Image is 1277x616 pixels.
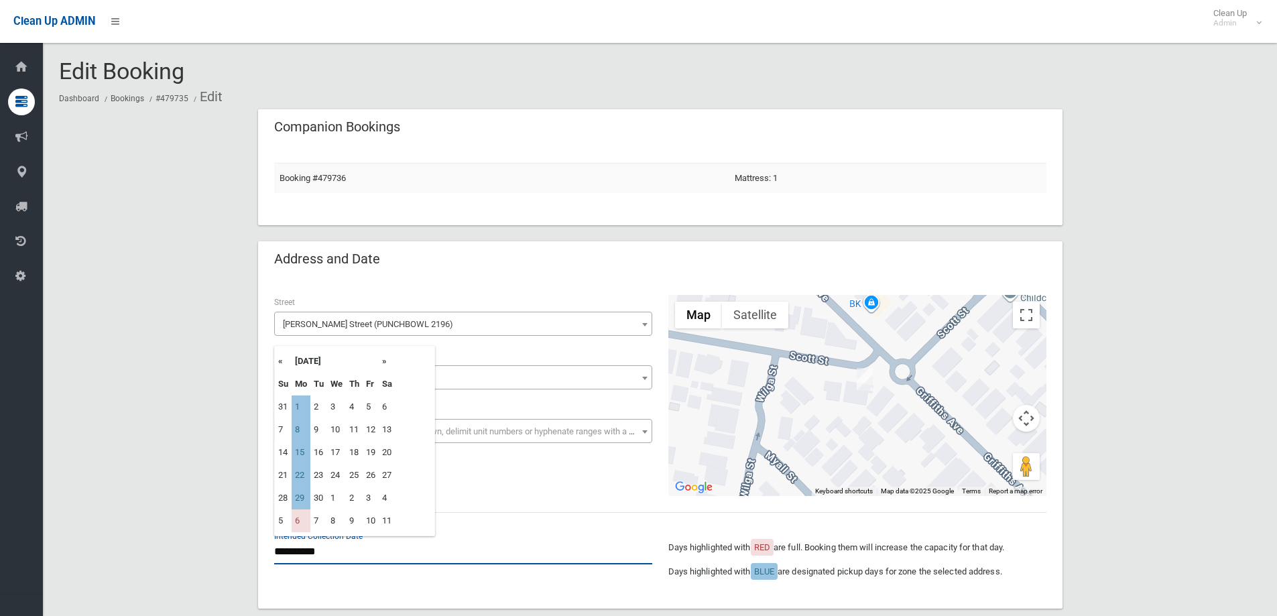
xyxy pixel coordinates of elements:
[278,315,649,334] span: Scott Street (PUNCHBOWL 2196)
[13,15,95,27] span: Clean Up ADMIN
[363,487,379,509] td: 3
[327,418,346,441] td: 10
[310,509,327,532] td: 7
[310,418,327,441] td: 9
[672,479,716,496] a: Open this area in Google Maps (opens a new window)
[310,441,327,464] td: 16
[379,418,396,441] td: 13
[379,395,396,418] td: 6
[754,566,774,576] span: BLUE
[962,487,981,495] a: Terms (opens in new tab)
[275,350,292,373] th: «
[1013,405,1040,432] button: Map camera controls
[379,350,396,373] th: »
[292,487,310,509] td: 29
[815,487,873,496] button: Keyboard shortcuts
[292,350,379,373] th: [DATE]
[275,418,292,441] td: 7
[292,395,310,418] td: 1
[274,365,652,389] span: 2
[346,373,363,395] th: Th
[292,418,310,441] td: 8
[156,94,188,103] a: #479735
[989,487,1042,495] a: Report a map error
[1213,18,1247,28] small: Admin
[346,441,363,464] td: 18
[754,542,770,552] span: RED
[363,441,379,464] td: 19
[346,418,363,441] td: 11
[672,479,716,496] img: Google
[292,373,310,395] th: Mo
[881,487,954,495] span: Map data ©2025 Google
[379,487,396,509] td: 4
[275,373,292,395] th: Su
[668,564,1046,580] p: Days highlighted with are designated pickup days for zone the selected address.
[668,540,1046,556] p: Days highlighted with are full. Booking them will increase the capacity for that day.
[59,58,184,84] span: Edit Booking
[1013,302,1040,328] button: Toggle fullscreen view
[280,173,346,183] a: Booking #479736
[346,464,363,487] td: 25
[363,395,379,418] td: 5
[310,373,327,395] th: Tu
[346,395,363,418] td: 4
[111,94,144,103] a: Bookings
[310,395,327,418] td: 2
[275,395,292,418] td: 31
[379,509,396,532] td: 11
[327,441,346,464] td: 17
[327,464,346,487] td: 24
[275,441,292,464] td: 14
[283,426,658,436] span: Select the unit number from the dropdown, delimit unit numbers or hyphenate ranges with a comma
[274,312,652,336] span: Scott Street (PUNCHBOWL 2196)
[275,487,292,509] td: 28
[729,163,1046,193] td: Mattress: 1
[59,94,99,103] a: Dashboard
[278,369,649,387] span: 2
[258,246,396,272] header: Address and Date
[275,509,292,532] td: 5
[327,395,346,418] td: 3
[190,84,223,109] li: Edit
[310,487,327,509] td: 30
[363,373,379,395] th: Fr
[363,464,379,487] td: 26
[363,418,379,441] td: 12
[292,509,310,532] td: 6
[292,441,310,464] td: 15
[722,302,788,328] button: Show satellite imagery
[379,464,396,487] td: 27
[327,373,346,395] th: We
[346,487,363,509] td: 2
[310,464,327,487] td: 23
[379,373,396,395] th: Sa
[675,302,722,328] button: Show street map
[327,509,346,532] td: 8
[857,368,873,391] div: 2 Scott Street, PUNCHBOWL NSW 2196
[275,464,292,487] td: 21
[258,114,416,140] header: Companion Bookings
[327,487,346,509] td: 1
[292,464,310,487] td: 22
[363,509,379,532] td: 10
[1207,8,1260,28] span: Clean Up
[1013,453,1040,480] button: Drag Pegman onto the map to open Street View
[379,441,396,464] td: 20
[346,509,363,532] td: 9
